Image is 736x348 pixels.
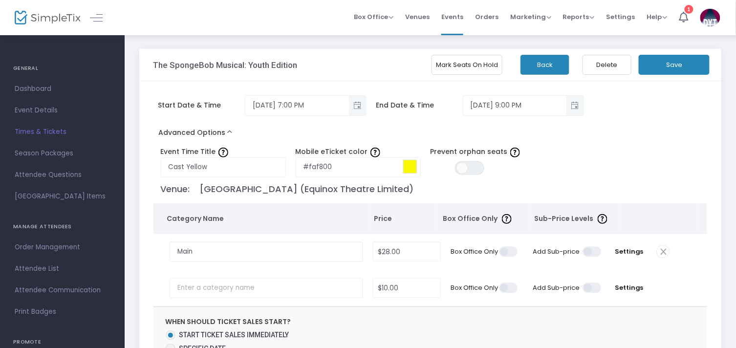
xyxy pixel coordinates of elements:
input: Price [373,279,441,297]
label: Prevent orphan seats [431,147,556,157]
span: Venues [405,4,430,29]
button: Mark Seats On Hold [432,55,502,75]
label: When should ticket sales start? [166,317,291,327]
span: Attendee Communication [15,284,110,297]
span: Settings [611,283,647,293]
span: Print Badges [15,305,110,318]
span: Dashboard [15,83,110,95]
img: question-mark [502,214,512,224]
span: Times & Tickets [15,126,110,138]
button: Toggle popup [566,96,584,115]
h3: The SpongeBob Musical: Youth Edition [153,60,298,70]
p: Venue: [GEOGRAPHIC_DATA] (Equinox Theatre Limited) [161,182,703,196]
span: Order Management [15,241,110,254]
span: End Date & Time [376,100,463,110]
button: Advanced Options [153,126,242,143]
button: Delete [583,55,631,75]
span: Events [441,4,463,29]
input: Enter a category name [170,278,363,298]
label: Mobile eTicket color [296,147,421,157]
input: Enter a category name [170,242,363,262]
span: Marketing [510,12,551,22]
span: Event Details [15,104,110,117]
img: question-mark [510,148,520,157]
span: Season Packages [15,147,110,160]
span: Attendee List [15,262,110,275]
img: question-mark [370,148,380,157]
span: Category Name [167,214,356,224]
input: Price [373,242,441,261]
span: Attendee Questions [15,169,110,181]
span: Box Office Only [443,214,498,224]
span: Settings [606,4,635,29]
span: Price [374,214,433,224]
img: question-mark [218,148,228,157]
img: question-mark [598,214,607,224]
span: Orders [475,4,498,29]
button: Back [520,55,569,75]
h4: MANAGE ATTENDEES [13,217,111,237]
button: Toggle popup [349,96,366,115]
input: Select date & time [245,97,349,113]
span: [GEOGRAPHIC_DATA] Items [15,190,110,203]
span: Box Office [354,12,393,22]
label: Event Time Title [161,147,286,157]
span: Start Date & Time [158,100,245,110]
button: Save [639,55,710,75]
input: Select date & time [463,97,567,113]
h4: GENERAL [13,59,111,78]
div: 1 [685,5,693,14]
span: Start ticket sales immediately [179,331,289,339]
span: Reports [563,12,595,22]
input: e.g. Cast A [161,157,286,177]
span: Settings [611,247,647,257]
span: Sub-Price Levels [534,214,593,224]
span: Help [647,12,668,22]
